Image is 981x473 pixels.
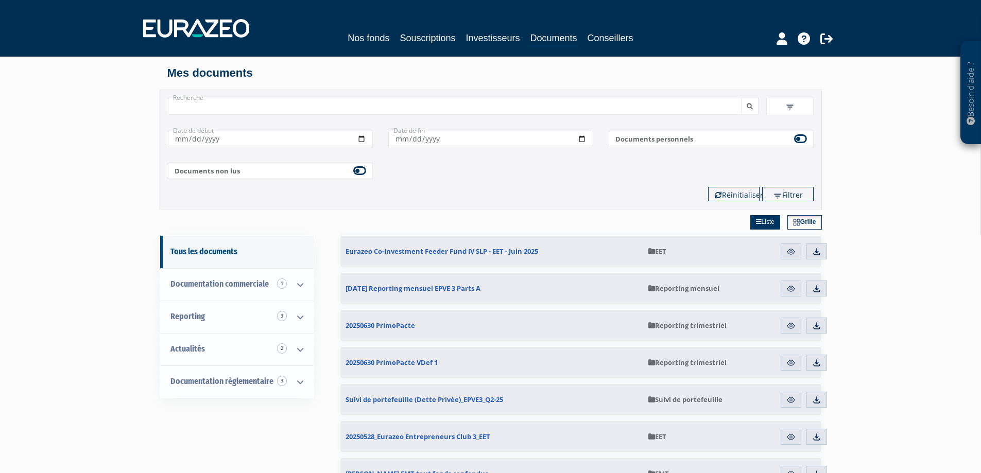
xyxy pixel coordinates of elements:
span: Reporting trimestriel [648,321,727,330]
button: Réinitialiser [708,187,760,201]
img: eye.svg [786,432,796,442]
a: 20250630 PrimoPacte VDef 1 [340,347,643,378]
img: 1732889491-logotype_eurazeo_blanc_rvb.png [143,19,249,38]
a: Investisseurs [466,31,520,45]
span: 3 [277,376,287,386]
img: grid.svg [793,219,800,226]
span: Suivi de portefeuille [648,395,722,404]
span: 1 [277,278,287,289]
img: download.svg [812,284,821,293]
span: 20250630 PrimoPacte [346,321,415,330]
span: Documentation règlementaire [170,376,273,386]
a: Actualités 2 [160,333,314,365]
span: Documentation commerciale [170,279,269,289]
span: [DATE] Reporting mensuel EPVE 3 Parts A [346,284,480,293]
span: Actualités [170,344,205,354]
img: download.svg [812,321,821,330]
span: Eurazeo Co-Investment Feeder Fund IV SLP - EET - Juin 2025 [346,247,538,256]
a: Nos fonds [348,31,389,45]
input: Recherche [168,98,742,115]
img: download.svg [812,432,821,442]
a: 20250630 PrimoPacte [340,310,643,341]
a: Documentation règlementaire 3 [160,365,314,398]
img: eye.svg [786,395,796,405]
a: Grille [787,215,822,230]
a: Liste [750,215,780,230]
span: Reporting [170,311,205,321]
p: Besoin d'aide ? [965,47,977,139]
a: Suivi de portefeuille (Dette Privée)_EPVE3_Q2-25 [340,384,643,415]
span: Reporting trimestriel [648,358,727,367]
span: EET [648,247,666,256]
button: Filtrer [762,187,814,201]
span: 2 [277,343,287,354]
a: Souscriptions [400,31,455,45]
a: Tous les documents [160,236,314,268]
img: download.svg [812,358,821,367]
a: Eurazeo Co-Investment Feeder Fund IV SLP - EET - Juin 2025 [340,236,643,267]
a: Conseillers [588,31,633,45]
h4: Mes documents [167,67,814,79]
span: Reporting mensuel [648,284,719,293]
span: 20250630 PrimoPacte VDef 1 [346,358,438,367]
img: eye.svg [786,358,796,367]
img: download.svg [812,395,821,405]
img: filter.svg [773,191,782,201]
span: 3 [277,311,287,321]
a: 20250528_Eurazeo Entrepreneurs Club 3_EET [340,421,643,452]
a: Documents [530,31,577,47]
label: Documents non lus [168,163,373,179]
img: eye.svg [786,247,796,256]
span: Suivi de portefeuille (Dette Privée)_EPVE3_Q2-25 [346,395,503,404]
img: eye.svg [786,284,796,293]
a: [DATE] Reporting mensuel EPVE 3 Parts A [340,273,643,304]
label: Documents personnels [609,131,814,147]
a: Documentation commerciale 1 [160,268,314,301]
img: download.svg [812,247,821,256]
img: filter.svg [785,102,795,112]
img: eye.svg [786,321,796,330]
a: Reporting 3 [160,301,314,333]
span: 20250528_Eurazeo Entrepreneurs Club 3_EET [346,432,490,441]
span: EET [648,432,666,441]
